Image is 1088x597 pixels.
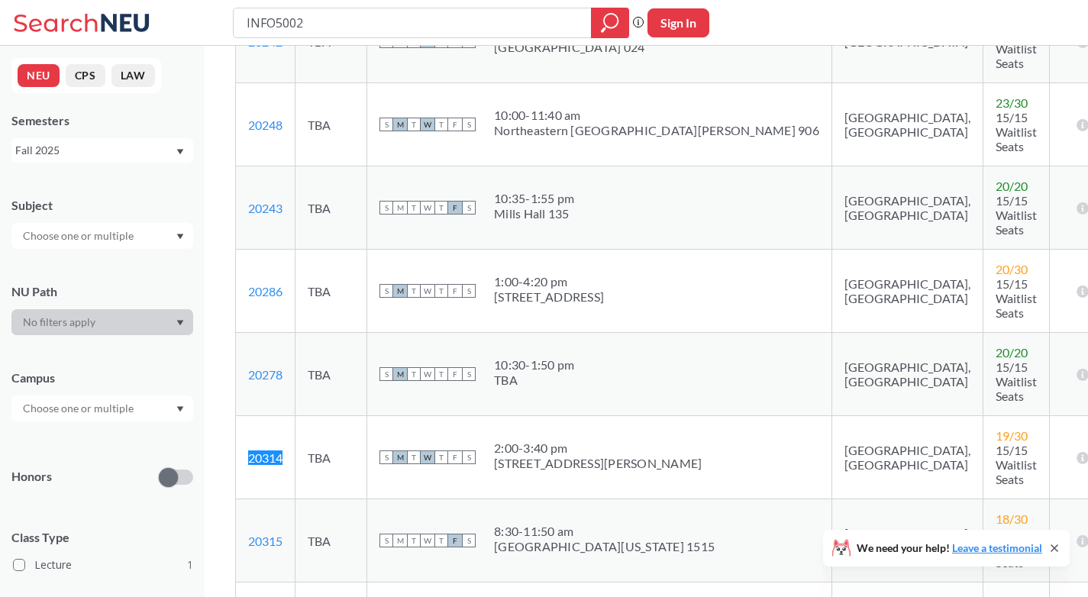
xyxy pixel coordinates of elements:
span: S [462,534,476,547]
span: T [407,534,421,547]
td: TBA [295,250,367,333]
a: 20243 [248,201,282,215]
span: W [421,201,434,215]
span: S [462,201,476,215]
div: Northeastern [GEOGRAPHIC_DATA][PERSON_NAME] 906 [494,123,819,138]
span: 15/15 Waitlist Seats [996,110,1037,153]
div: NU Path [11,283,193,300]
button: Sign In [647,8,709,37]
div: 8:30 - 11:50 am [494,524,715,539]
svg: Dropdown arrow [176,234,184,240]
span: M [393,284,407,298]
td: [GEOGRAPHIC_DATA], [GEOGRAPHIC_DATA] [831,499,983,582]
td: TBA [295,416,367,499]
td: [GEOGRAPHIC_DATA], [GEOGRAPHIC_DATA] [831,83,983,166]
svg: Dropdown arrow [176,406,184,412]
div: Dropdown arrow [11,395,193,421]
span: F [448,450,462,464]
div: Campus [11,369,193,386]
span: T [434,450,448,464]
div: 10:35 - 1:55 pm [494,191,574,206]
div: Subject [11,197,193,214]
div: Dropdown arrow [11,223,193,249]
svg: Dropdown arrow [176,149,184,155]
a: 20315 [248,534,282,548]
span: S [462,367,476,381]
span: M [393,450,407,464]
td: TBA [295,166,367,250]
button: LAW [111,64,155,87]
a: Leave a testimonial [952,541,1042,554]
button: CPS [66,64,105,87]
div: [STREET_ADDRESS] [494,289,604,305]
span: S [379,534,393,547]
div: 1:00 - 4:20 pm [494,274,604,289]
span: S [462,284,476,298]
input: Choose one or multiple [15,227,144,245]
span: T [407,450,421,464]
span: W [421,284,434,298]
span: 19 / 30 [996,428,1028,443]
span: F [448,118,462,131]
span: M [393,367,407,381]
div: Mills Hall 135 [494,206,574,221]
span: 1 [187,557,193,573]
span: S [462,450,476,464]
span: 15/15 Waitlist Seats [996,276,1037,320]
span: M [393,118,407,131]
div: Semesters [11,112,193,129]
span: W [421,367,434,381]
span: F [448,367,462,381]
a: 20314 [248,450,282,465]
span: W [421,118,434,131]
p: Honors [11,468,52,486]
span: 18 / 30 [996,511,1028,526]
div: magnifying glass [591,8,629,38]
span: T [407,118,421,131]
span: T [407,284,421,298]
span: T [407,367,421,381]
a: 20286 [248,284,282,298]
div: [STREET_ADDRESS][PERSON_NAME] [494,456,702,471]
td: [GEOGRAPHIC_DATA], [GEOGRAPHIC_DATA] [831,416,983,499]
span: 20 / 20 [996,179,1028,193]
div: 10:00 - 11:40 am [494,108,819,123]
span: S [462,118,476,131]
span: T [407,201,421,215]
svg: Dropdown arrow [176,320,184,326]
span: S [379,450,393,464]
span: Class Type [11,529,193,546]
span: We need your help! [857,543,1042,553]
div: 10:30 - 1:50 pm [494,357,574,373]
span: F [448,201,462,215]
div: [GEOGRAPHIC_DATA][US_STATE] 1515 [494,539,715,554]
span: 20 / 30 [996,262,1028,276]
span: S [379,201,393,215]
label: Lecture [13,555,193,575]
span: T [434,284,448,298]
td: [GEOGRAPHIC_DATA], [GEOGRAPHIC_DATA] [831,333,983,416]
span: M [393,534,407,547]
div: Fall 2025 [15,142,175,159]
a: 20242 [248,34,282,49]
span: M [393,201,407,215]
span: T [434,534,448,547]
span: 20 / 20 [996,345,1028,360]
span: S [379,284,393,298]
td: TBA [295,499,367,582]
div: Dropdown arrow [11,309,193,335]
span: 23 / 30 [996,95,1028,110]
span: S [379,367,393,381]
span: S [379,118,393,131]
button: NEU [18,64,60,87]
span: 15/15 Waitlist Seats [996,27,1037,70]
td: [GEOGRAPHIC_DATA], [GEOGRAPHIC_DATA] [831,166,983,250]
a: 20248 [248,118,282,132]
span: T [434,367,448,381]
span: 15/15 Waitlist Seats [996,443,1037,486]
span: F [448,284,462,298]
td: TBA [295,83,367,166]
span: W [421,450,434,464]
div: Fall 2025Dropdown arrow [11,138,193,163]
div: TBA [494,373,574,388]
